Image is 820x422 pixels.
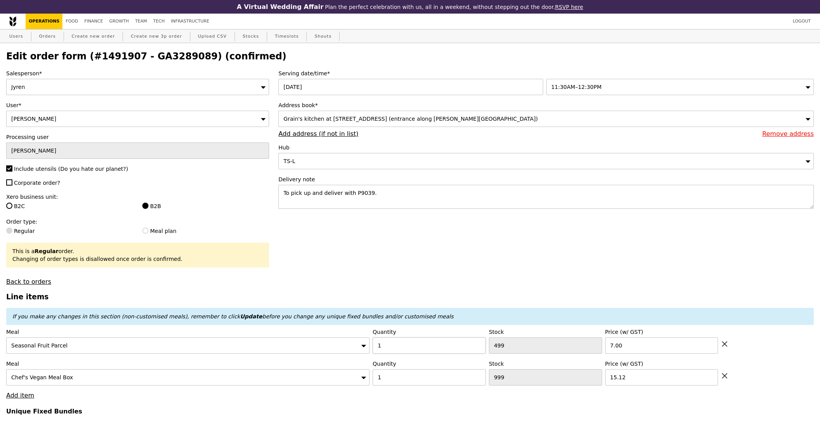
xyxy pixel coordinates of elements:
label: Delivery note [278,175,814,183]
label: Processing user [6,133,269,141]
label: Order type: [6,218,269,226]
a: RSVP here [555,4,583,10]
a: Create new 3p order [128,30,185,43]
a: Upload CSV [195,30,230,43]
span: Seasonal Fruit Parcel [11,342,67,349]
a: Growth [106,14,132,29]
label: Serving date/time* [278,69,814,77]
input: Serving date [278,79,543,95]
span: Include utensils (Do you hate our planet?) [14,166,128,172]
label: Meal plan [142,227,269,235]
span: Chef's Vegan Meal Box [11,374,73,380]
a: Users [6,30,26,43]
label: Regular [6,227,133,235]
h4: Unique Fixed Bundles [6,408,814,415]
label: B2B [142,202,269,210]
span: [PERSON_NAME] [11,116,56,122]
a: Add address (if not in list) [278,130,358,137]
input: Meal plan [142,227,148,234]
label: Salesperson* [6,69,269,77]
input: B2B [142,203,148,209]
b: Regular [35,248,58,254]
a: Finance [81,14,106,29]
b: Update [240,313,262,320]
label: Price (w/ GST) [605,328,718,336]
div: Plan the perfect celebration with us, all in a weekend, without stepping out the door. [187,3,634,10]
h3: A Virtual Wedding Affair [237,3,323,10]
input: Regular [6,227,12,234]
a: Infrastructure [168,14,212,29]
a: Remove address [762,130,814,137]
a: Timeslots [272,30,302,43]
label: Quantity [373,360,486,368]
div: This is a order. Changing of order types is disallowed once order is confirmed. [12,247,263,263]
img: Grain logo [9,16,16,26]
a: Tech [150,14,168,29]
a: Stocks [240,30,262,43]
label: Hub [278,144,814,151]
span: TS-L [283,158,295,164]
a: Add item [6,392,34,399]
h2: Edit order form (#1491907 - GA3289089) (confirmed) [6,51,814,62]
label: B2C [6,202,133,210]
a: Back to orders [6,278,51,285]
label: Price (w/ GST) [605,360,718,368]
a: Operations [26,14,62,29]
label: Meal [6,328,369,336]
em: If you make any changes in this section (non-customised meals), remember to click before you chan... [12,313,454,320]
label: Stock [489,328,602,336]
h3: Line items [6,293,814,301]
input: Include utensils (Do you hate our planet?) [6,165,12,172]
a: Food [62,14,81,29]
label: Meal [6,360,369,368]
label: User* [6,101,269,109]
a: Create new order [69,30,118,43]
label: Xero business unit: [6,193,269,201]
input: Corporate order? [6,179,12,186]
span: Jyren [11,84,25,90]
a: Shouts [311,30,335,43]
span: Corporate order? [14,180,60,186]
label: Quantity [373,328,486,336]
input: B2C [6,203,12,209]
a: Team [132,14,150,29]
span: 11:30AM–12:30PM [551,84,602,90]
label: Stock [489,360,602,368]
a: Logout [790,14,814,29]
a: Orders [36,30,59,43]
label: Address book* [278,101,814,109]
span: Grain's kitchen at [STREET_ADDRESS] (entrance along [PERSON_NAME][GEOGRAPHIC_DATA]) [283,116,538,122]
